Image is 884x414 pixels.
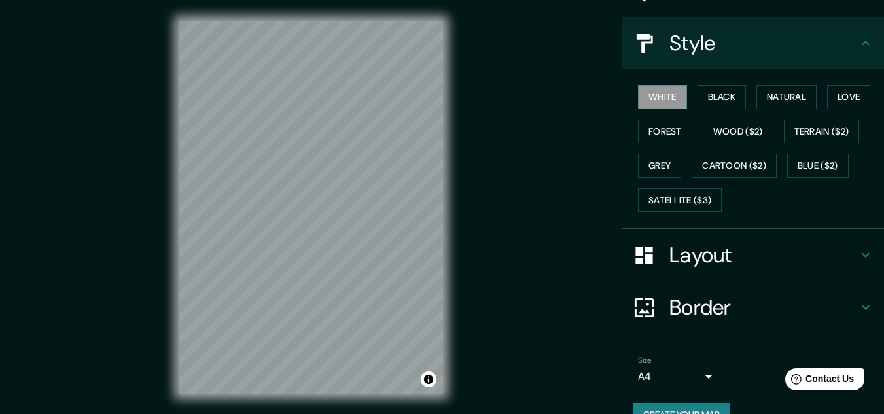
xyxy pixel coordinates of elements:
button: Satellite ($3) [638,188,722,213]
div: Style [622,17,884,69]
button: Forest [638,120,692,144]
button: Grey [638,154,681,178]
button: White [638,85,687,109]
button: Black [698,85,747,109]
button: Blue ($2) [787,154,849,178]
label: Size [638,355,652,366]
h4: Border [669,294,858,320]
button: Toggle attribution [421,371,436,387]
h4: Style [669,30,858,56]
div: Border [622,281,884,334]
h4: Layout [669,242,858,268]
button: Cartoon ($2) [692,154,777,178]
button: Terrain ($2) [784,120,860,144]
button: Natural [756,85,817,109]
canvas: Map [179,21,443,394]
button: Love [827,85,870,109]
div: A4 [638,366,716,387]
iframe: Help widget launcher [768,363,870,400]
button: Wood ($2) [703,120,773,144]
div: Layout [622,229,884,281]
